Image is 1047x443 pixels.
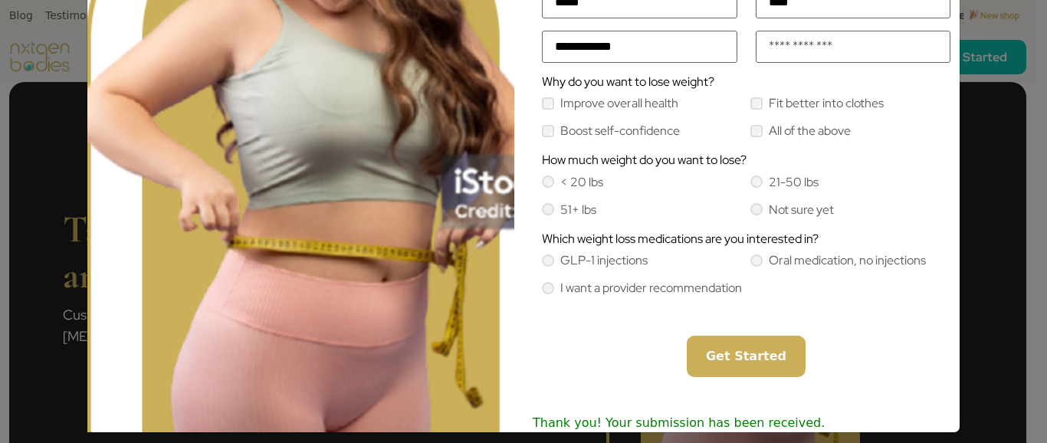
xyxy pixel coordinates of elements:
label: Boost self-confidence [560,125,680,137]
label: Fit better into clothes [769,97,884,110]
label: 21-50 lbs [769,176,819,189]
label: Why do you want to lose weight? [542,76,714,88]
label: 51+ lbs [560,204,596,216]
label: How much weight do you want to lose? [542,154,747,166]
label: Which weight loss medications are you interested in? [542,233,819,245]
label: All of the above [769,125,851,137]
div: Thank you! Your submission has been received. [533,414,960,432]
label: Not sure yet [769,204,834,216]
label: Oral medication, no injections [769,254,926,267]
label: Improve overall health [560,97,678,110]
button: Get Started [687,336,806,377]
label: GLP-1 injections [560,254,648,267]
label: < 20 lbs [560,176,603,189]
label: I want a provider recommendation [560,282,742,294]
